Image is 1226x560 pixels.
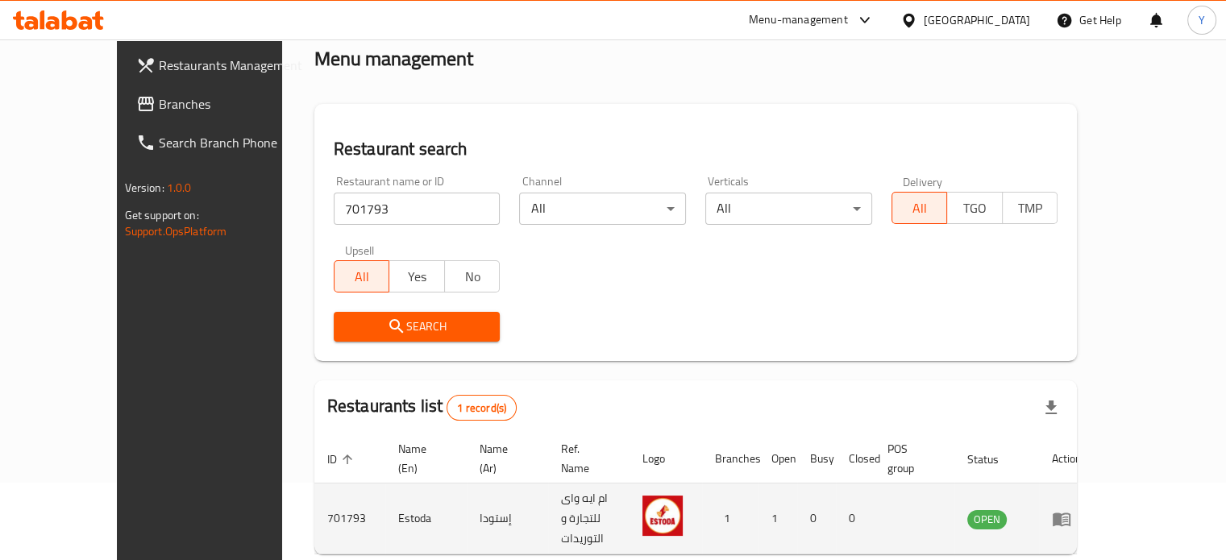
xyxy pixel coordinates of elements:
[1009,197,1052,220] span: TMP
[836,434,875,483] th: Closed
[1032,388,1070,427] div: Export file
[334,137,1058,161] h2: Restaurant search
[967,510,1007,529] div: OPEN
[159,133,309,152] span: Search Branch Phone
[1199,11,1205,29] span: Y
[398,439,447,478] span: Name (En)
[1039,434,1095,483] th: Action
[924,11,1030,29] div: [GEOGRAPHIC_DATA]
[314,434,1095,554] table: enhanced table
[345,244,375,255] label: Upsell
[967,510,1007,529] span: OPEN
[334,260,390,292] button: All
[480,439,529,478] span: Name (Ar)
[347,317,488,337] span: Search
[389,260,445,292] button: Yes
[561,439,610,478] span: Ref. Name
[946,192,1003,224] button: TGO
[451,265,494,288] span: No
[758,434,797,483] th: Open
[519,193,686,225] div: All
[903,176,943,187] label: Delivery
[167,177,192,198] span: 1.0.0
[702,483,758,554] td: 1
[341,265,384,288] span: All
[797,483,836,554] td: 0
[954,197,996,220] span: TGO
[159,94,309,114] span: Branches
[334,312,501,342] button: Search
[314,483,385,554] td: 701793
[314,46,473,72] h2: Menu management
[1002,192,1058,224] button: TMP
[836,483,875,554] td: 0
[327,394,517,421] h2: Restaurants list
[758,483,797,554] td: 1
[899,197,941,220] span: All
[702,434,758,483] th: Branches
[887,439,935,478] span: POS group
[125,177,164,198] span: Version:
[967,450,1020,469] span: Status
[125,205,199,226] span: Get support on:
[891,192,948,224] button: All
[327,450,358,469] span: ID
[630,434,702,483] th: Logo
[447,395,517,421] div: Total records count
[444,260,501,292] button: No
[467,483,548,554] td: إستودا
[123,123,322,162] a: Search Branch Phone
[396,265,438,288] span: Yes
[548,483,630,554] td: ام ايه واى للتجارة و التوريدات
[797,434,836,483] th: Busy
[334,193,501,225] input: Search for restaurant name or ID..
[385,483,467,554] td: Estoda
[123,85,322,123] a: Branches
[159,56,309,75] span: Restaurants Management
[1052,509,1082,529] div: Menu
[642,496,683,536] img: Estoda
[125,221,227,242] a: Support.OpsPlatform
[447,400,516,416] span: 1 record(s)
[123,46,322,85] a: Restaurants Management
[705,193,872,225] div: All
[749,10,848,30] div: Menu-management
